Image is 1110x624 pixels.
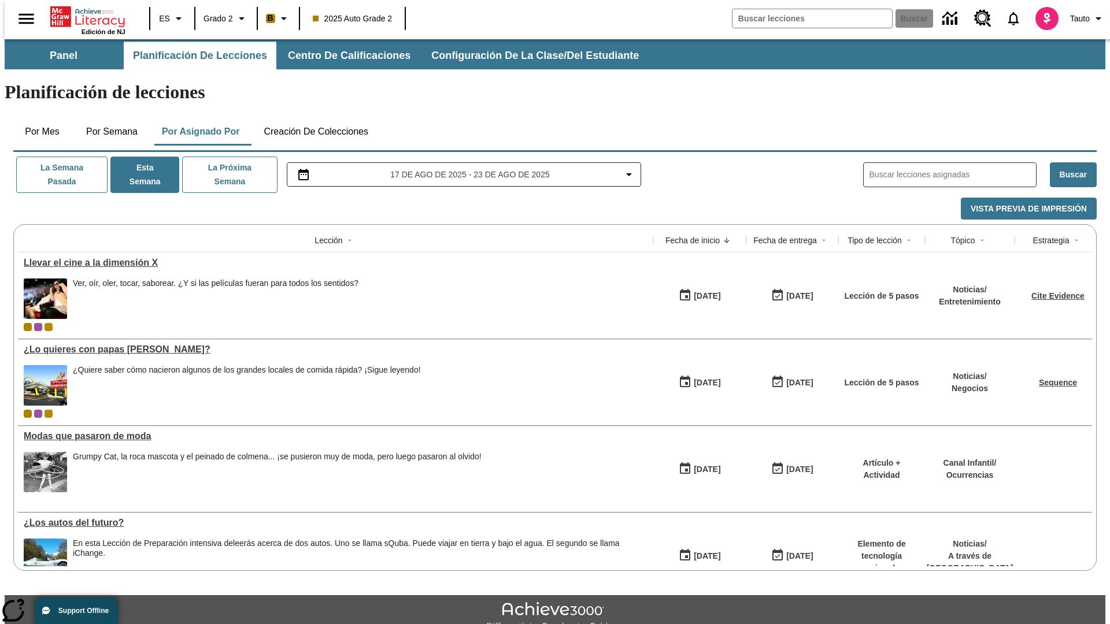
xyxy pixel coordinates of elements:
[1065,8,1110,29] button: Perfil/Configuración
[902,233,916,247] button: Sort
[844,377,919,389] p: Lección de 5 pasos
[927,550,1013,574] p: A través de [GEOGRAPHIC_DATA]
[73,538,620,558] testabrev: leerás acerca de dos autos. Uno se llama sQuba. Puede viajar en tierra y bajo el agua. El segundo...
[261,8,295,29] button: Boost El color de la clase es anaranjado claro. Cambiar el color de la clase.
[6,42,121,69] button: Panel
[767,545,817,567] button: 08/01/26: Último día en que podrá accederse la lección
[935,3,967,35] a: Centro de información
[24,431,647,441] div: Modas que pasaron de moda
[24,323,32,331] span: Clase actual
[5,39,1105,69] div: Subbarra de navegación
[767,285,817,307] button: 08/24/25: Último día en que podrá accederse la lección
[77,118,147,146] button: Por semana
[153,118,249,146] button: Por asignado por
[844,290,919,302] p: Lección de 5 pasos
[720,233,734,247] button: Sort
[869,166,1036,183] input: Buscar lecciones asignadas
[16,157,108,193] button: La semana pasada
[13,118,71,146] button: Por mes
[1070,13,1090,25] span: Tauto
[154,8,191,29] button: Lenguaje: ES, Selecciona un idioma
[939,284,1001,296] p: Noticias /
[343,233,357,247] button: Sort
[314,235,342,246] div: Lección
[24,538,67,579] img: Un automóvil de alta tecnología flotando en el agua.
[675,372,724,393] button: 07/26/25: Primer día en que estuvo disponible la lección
[34,410,42,418] span: OL 2025 Auto Grade 3
[110,157,179,193] button: Esta semana
[24,258,647,268] div: Llevar el cine a la dimensión X
[292,168,637,181] button: Seleccione el intervalo de fechas opción del menú
[943,457,997,469] p: Canal Infantil /
[24,452,67,492] img: foto en blanco y negro de una chica haciendo girar unos hula-hulas en la década de 1950
[34,323,42,331] div: OL 2025 Auto Grade 3
[675,545,724,567] button: 07/01/25: Primer día en que estuvo disponible la lección
[998,3,1028,34] a: Notificaciones
[694,549,720,563] div: [DATE]
[5,42,649,69] div: Subbarra de navegación
[1039,378,1077,387] a: Sequence
[9,2,43,36] button: Abrir el menú lateral
[268,11,273,25] span: B
[24,258,647,268] a: Llevar el cine a la dimensión X, Lecciones
[694,289,720,303] div: [DATE]
[182,157,277,193] button: La próxima semana
[817,233,831,247] button: Sort
[786,462,813,477] div: [DATE]
[732,9,892,28] input: Buscar campo
[967,3,998,34] a: Centro de recursos, Se abrirá en una pestaña nueva.
[927,538,1013,550] p: Noticias /
[24,431,647,441] a: Modas que pasaron de moda, Lecciones
[73,538,647,558] div: En esta Lección de Preparación intensiva de
[24,278,67,319] img: El panel situado frente a los asientos rocía con agua nebulizada al feliz público en un cine equi...
[622,168,636,181] svg: Collapse Date Range Filter
[694,462,720,477] div: [DATE]
[975,233,989,247] button: Sort
[753,235,817,246] div: Fecha de entrega
[73,365,421,375] div: ¿Quiere saber cómo nacieron algunos de los grandes locales de comida rápida? ¡Sigue leyendo!
[203,13,233,25] span: Grado 2
[943,469,997,481] p: Ocurrencias
[767,458,817,480] button: 06/30/26: Último día en que podrá accederse la lección
[73,278,358,319] div: Ver, oír, oler, tocar, saborear. ¿Y si las películas fueran para todos los sentidos?
[786,549,813,563] div: [DATE]
[50,4,125,35] div: Portada
[24,410,32,418] div: Clase actual
[665,235,720,246] div: Fecha de inicio
[35,597,118,624] button: Support Offline
[73,452,482,492] div: Grumpy Cat, la roca mascota y el peinado de colmena... ¡se pusieron muy de moda, pero luego pasar...
[24,344,647,355] a: ¿Lo quieres con papas fritas?, Lecciones
[73,365,421,406] span: ¿Quiere saber cómo nacieron algunos de los grandes locales de comida rápida? ¡Sigue leyendo!
[159,13,170,25] span: ES
[73,538,647,579] span: En esta Lección de Preparación intensiva de leerás acerca de dos autos. Uno se llama sQuba. Puede...
[1028,3,1065,34] button: Escoja un nuevo avatar
[767,372,817,393] button: 07/03/26: Último día en que podrá accederse la lección
[24,365,67,406] img: Uno de los primeros locales de McDonald's, con el icónico letrero rojo y los arcos amarillos.
[422,42,648,69] button: Configuración de la clase/del estudiante
[939,296,1001,308] p: Entretenimiento
[844,457,919,481] p: Artículo + Actividad
[675,285,724,307] button: 08/18/25: Primer día en que estuvo disponible la lección
[82,28,125,35] span: Edición de NJ
[199,8,253,29] button: Grado: Grado 2, Elige un grado
[848,235,902,246] div: Tipo de lección
[961,198,1097,220] button: Vista previa de impresión
[124,42,276,69] button: Planificación de lecciones
[73,278,358,288] div: Ver, oír, oler, tocar, saborear. ¿Y si las películas fueran para todos los sentidos?
[694,376,720,390] div: [DATE]
[675,458,724,480] button: 07/19/25: Primer día en que estuvo disponible la lección
[45,410,53,418] div: New 2025 class
[279,42,420,69] button: Centro de calificaciones
[786,289,813,303] div: [DATE]
[390,169,549,181] span: 17 de ago de 2025 - 23 de ago de 2025
[950,235,975,246] div: Tópico
[73,452,482,462] div: Grumpy Cat, la roca mascota y el peinado de colmena... ¡se pusieron muy de moda, pero luego pasar...
[24,518,647,528] div: ¿Los autos del futuro?
[844,538,919,574] p: Elemento de tecnología mejorada
[1033,235,1069,246] div: Estrategia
